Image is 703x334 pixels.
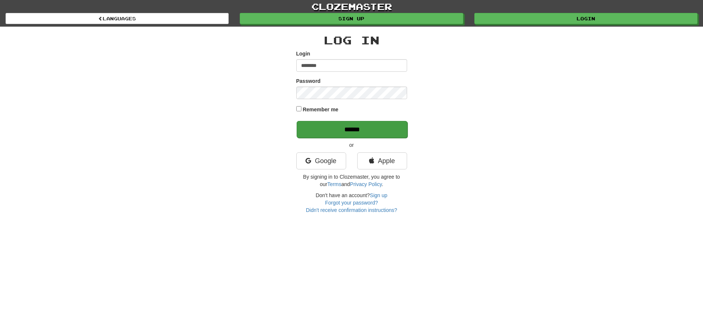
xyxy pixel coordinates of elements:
[357,152,407,169] a: Apple
[296,77,321,85] label: Password
[370,192,387,198] a: Sign up
[296,50,310,57] label: Login
[325,200,378,206] a: Forgot your password?
[240,13,463,24] a: Sign up
[350,181,382,187] a: Privacy Policy
[296,192,407,214] div: Don't have an account?
[306,207,397,213] a: Didn't receive confirmation instructions?
[296,152,346,169] a: Google
[327,181,341,187] a: Terms
[296,173,407,188] p: By signing in to Clozemaster, you agree to our and .
[296,34,407,46] h2: Log In
[474,13,697,24] a: Login
[6,13,229,24] a: Languages
[303,106,338,113] label: Remember me
[296,141,407,149] p: or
